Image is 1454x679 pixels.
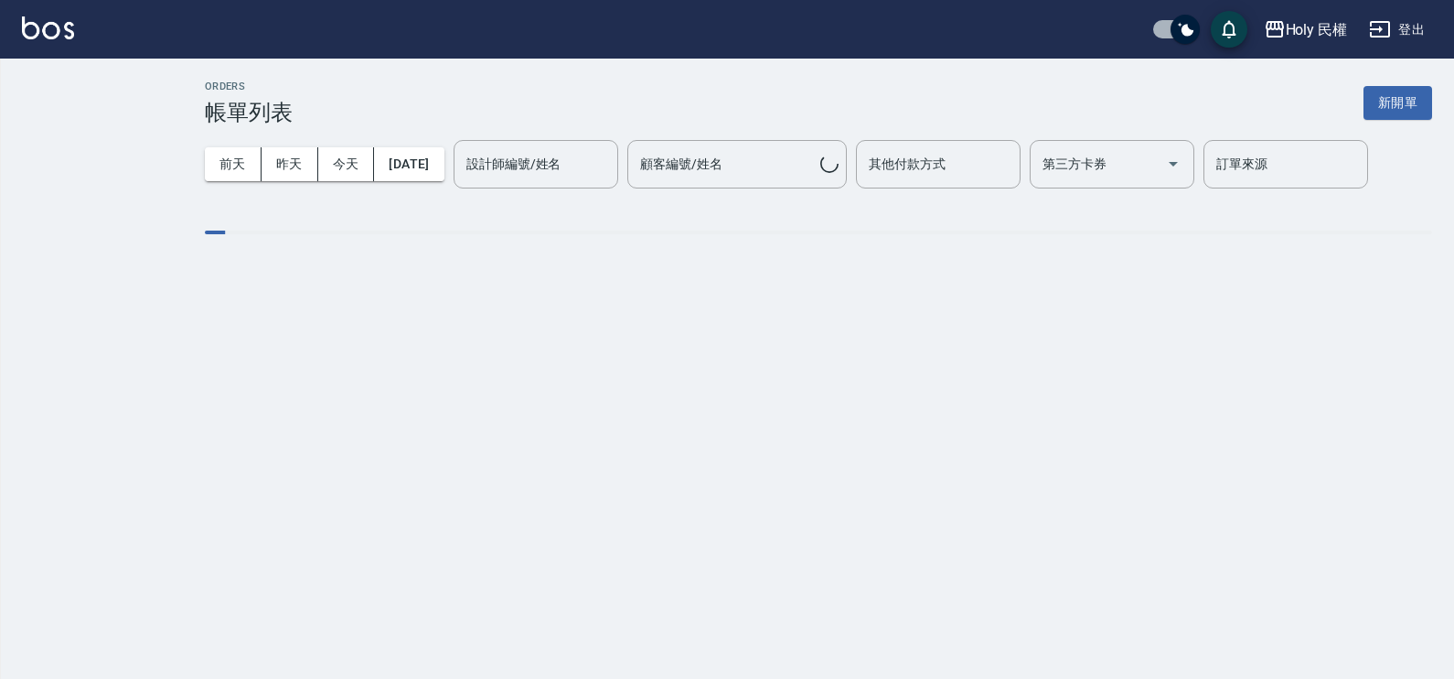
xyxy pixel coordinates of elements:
[205,147,262,181] button: 前天
[1159,149,1188,178] button: Open
[205,100,293,125] h3: 帳單列表
[1363,93,1432,111] a: 新開單
[1211,11,1247,48] button: save
[374,147,444,181] button: [DATE]
[1363,86,1432,120] button: 新開單
[1286,18,1348,41] div: Holy 民權
[1256,11,1355,48] button: Holy 民權
[318,147,375,181] button: 今天
[22,16,74,39] img: Logo
[1362,13,1432,47] button: 登出
[262,147,318,181] button: 昨天
[205,81,293,92] h2: ORDERS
